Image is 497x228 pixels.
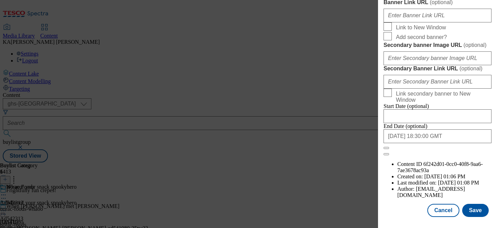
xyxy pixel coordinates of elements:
li: Created on: [397,174,491,180]
label: Secondary Banner Link URL [384,65,491,72]
span: Start Date (optional) [384,103,429,109]
input: Enter Secondary Banner Link URL [384,75,491,89]
input: Enter Date [384,109,491,123]
li: Content ID [397,161,491,174]
span: Add second banner? [396,34,447,40]
button: Save [462,204,489,217]
span: [DATE] 01:08 PM [438,180,479,186]
span: ( optional ) [459,66,483,71]
button: Close [384,147,389,149]
span: 6f242d01-0cc0-40f8-9aa6-7ae3678ac93a [397,161,483,173]
input: Enter Banner Link URL [384,9,491,22]
span: Link to New Window [396,24,446,31]
span: End Date (optional) [384,123,427,129]
span: [EMAIL_ADDRESS][DOMAIN_NAME] [397,186,465,198]
li: Last modified on: [397,180,491,186]
span: Link secondary banner to New Window [396,91,489,103]
input: Enter Secondary banner Image URL [384,51,491,65]
span: ( optional ) [464,42,487,48]
li: Author: [397,186,491,198]
label: Secondary banner Image URL [384,42,491,49]
span: [DATE] 01:06 PM [424,174,465,179]
input: Enter Date [384,129,491,143]
button: Cancel [427,204,459,217]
